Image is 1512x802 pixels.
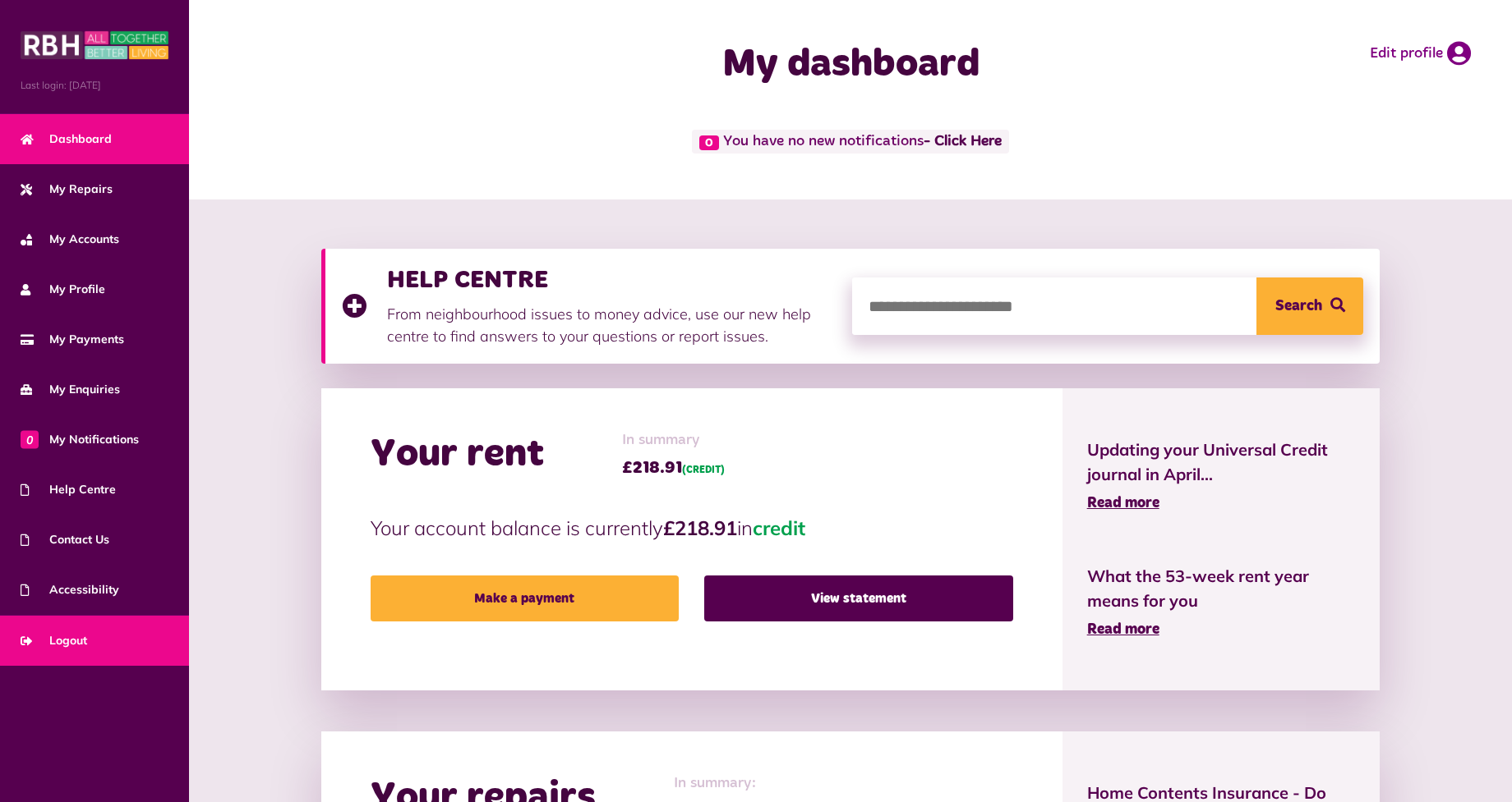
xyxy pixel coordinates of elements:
[371,575,679,621] a: Make a payment
[692,130,1008,154] span: You have no new notifications
[753,516,805,540] span: credit
[21,431,139,448] span: My Notifications
[674,772,783,795] span: In summary:
[663,516,737,540] strong: £218.91
[1370,41,1471,66] a: Edit profile
[21,632,87,649] span: Logout
[21,181,113,198] span: My Repairs
[21,481,116,498] span: Help Centre
[622,429,725,451] span: In summary
[21,29,168,62] img: MyRBH
[699,135,719,150] span: 0
[704,575,1012,621] a: View statement
[21,281,105,298] span: My Profile
[1087,438,1355,515] a: Updating your Universal Credit journal in April... Read more
[21,231,119,248] span: My Accounts
[371,513,1013,543] p: Your account balance is currently in
[1087,622,1159,637] span: Read more
[1087,564,1355,641] a: What the 53-week rent year means for you Read more
[21,531,109,548] span: Contact Us
[1087,496,1159,511] span: Read more
[371,431,544,479] h2: Your rent
[21,381,120,398] span: My Enquiries
[1256,277,1363,335] button: Search
[21,581,119,598] span: Accessibility
[537,41,1165,89] h1: My dashboard
[682,465,725,475] span: (CREDIT)
[1275,277,1322,335] span: Search
[1087,438,1355,487] span: Updating your Universal Credit journal in April...
[21,78,168,93] span: Last login: [DATE]
[924,135,1002,149] a: - Click Here
[21,131,112,148] span: Dashboard
[21,430,39,448] span: 0
[1087,564,1355,613] span: What the 53-week rent year means for you
[21,331,124,348] span: My Payments
[387,265,837,295] h3: HELP CENTRE
[622,456,725,480] span: £218.91
[387,303,837,347] p: From neighbourhood issues to money advice, use our new help centre to find answers to your questi...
